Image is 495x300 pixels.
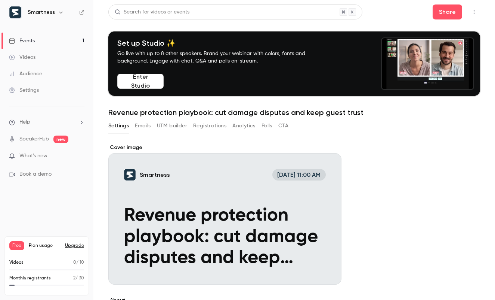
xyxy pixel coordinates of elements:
[9,6,21,18] img: Smartness
[108,108,480,117] h1: Revenue protection playbook: cut damage disputes and keep guest trust
[117,50,323,65] p: Go live with up to 8 other speakers. Brand your webinar with colors, fonts and background. Engage...
[73,276,75,281] span: 2
[73,260,76,265] span: 0
[75,153,84,160] iframe: Noticeable Trigger
[19,118,30,126] span: Help
[9,87,39,94] div: Settings
[262,120,272,132] button: Polls
[19,170,52,178] span: Book a demo
[433,4,462,19] button: Share
[53,136,68,143] span: new
[9,259,24,266] p: Videos
[9,275,51,282] p: Monthly registrants
[65,243,84,249] button: Upgrade
[117,74,164,89] button: Enter Studio
[9,54,35,61] div: Videos
[19,152,47,160] span: What's new
[117,39,323,48] h4: Set up Studio ✨
[135,120,151,132] button: Emails
[108,144,341,285] section: Cover image
[9,118,84,126] li: help-dropdown-opener
[232,120,256,132] button: Analytics
[29,243,61,249] span: Plan usage
[73,275,84,282] p: / 30
[9,70,42,78] div: Audience
[28,9,55,16] h6: Smartness
[19,135,49,143] a: SpeakerHub
[9,241,24,250] span: Free
[193,120,226,132] button: Registrations
[157,120,187,132] button: UTM builder
[278,120,288,132] button: CTA
[108,120,129,132] button: Settings
[108,144,341,151] label: Cover image
[9,37,35,45] div: Events
[115,8,189,16] div: Search for videos or events
[73,259,84,266] p: / 10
